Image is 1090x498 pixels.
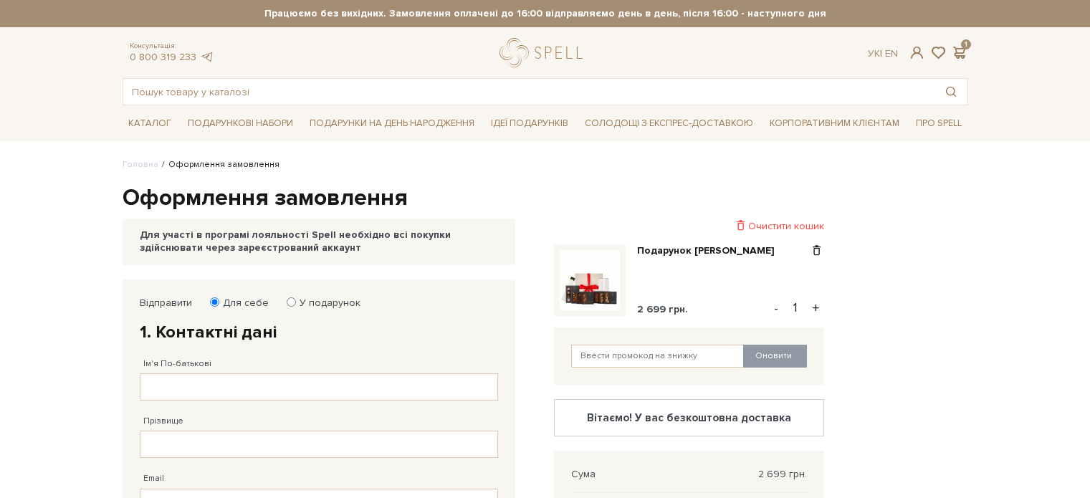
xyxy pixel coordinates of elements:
button: - [769,297,783,319]
input: У подарунок [287,297,296,307]
div: Вітаємо! У вас безкоштовна доставка [566,411,812,424]
a: Про Spell [910,112,967,135]
input: Ввести промокод на знижку [571,345,745,368]
strong: Працюємо без вихідних. Замовлення оплачені до 16:00 відправляємо день в день, після 16:00 - насту... [123,7,968,20]
a: Подарунки на День народження [304,112,480,135]
a: 0 800 319 233 [130,51,196,63]
label: Відправити [140,297,192,310]
span: Консультація: [130,42,214,51]
a: Подарунок [PERSON_NAME] [637,244,785,257]
h2: 1. Контактні дані [140,321,498,343]
input: Пошук товару у каталозі [123,79,934,105]
span: | [880,47,882,59]
button: Оновити [743,345,807,368]
a: Корпоративним клієнтам [764,112,905,135]
span: Сума [571,468,596,481]
button: Пошук товару у каталозі [934,79,967,105]
label: У подарунок [290,297,360,310]
li: Оформлення замовлення [158,158,279,171]
div: Очистити кошик [554,219,824,233]
a: Солодощі з експрес-доставкою [579,111,759,135]
div: Ук [868,47,898,60]
a: telegram [200,51,214,63]
input: Для себе [210,297,219,307]
img: Подарунок Віллі Вонки [560,250,620,310]
a: Головна [123,159,158,170]
div: Для участі в програмі лояльності Spell необхідно всі покупки здійснювати через зареєстрований акк... [140,229,498,254]
label: Для себе [214,297,269,310]
a: Ідеї подарунків [485,112,574,135]
label: Email [143,472,164,485]
a: Каталог [123,112,177,135]
button: + [808,297,824,319]
a: En [885,47,898,59]
a: logo [499,38,589,67]
label: Прізвище [143,415,183,428]
label: Ім'я По-батькові [143,358,211,370]
span: 2 699 грн. [758,468,807,481]
span: 2 699 грн. [637,303,688,315]
a: Подарункові набори [182,112,299,135]
h1: Оформлення замовлення [123,183,968,214]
